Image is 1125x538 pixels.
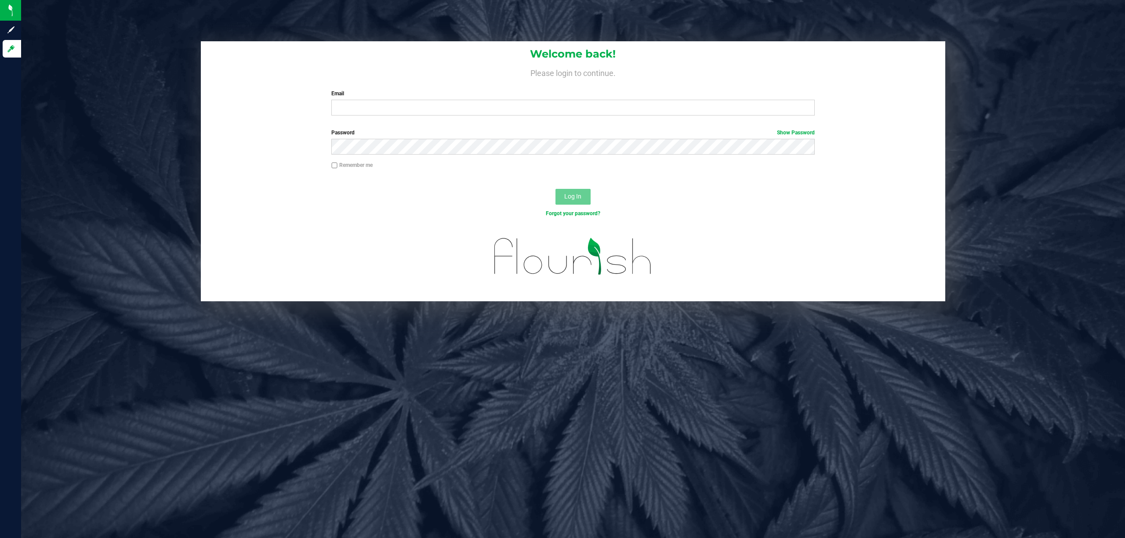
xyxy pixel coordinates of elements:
a: Forgot your password? [546,210,600,217]
inline-svg: Log in [7,44,15,53]
inline-svg: Sign up [7,25,15,34]
a: Show Password [777,130,815,136]
h4: Please login to continue. [201,67,946,77]
button: Log In [555,189,591,205]
h1: Welcome back! [201,48,946,60]
span: Log In [564,193,581,200]
label: Email [331,90,815,97]
img: flourish_logo.svg [480,227,666,286]
input: Remember me [331,162,337,169]
span: Password [331,130,355,136]
label: Remember me [331,161,373,169]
